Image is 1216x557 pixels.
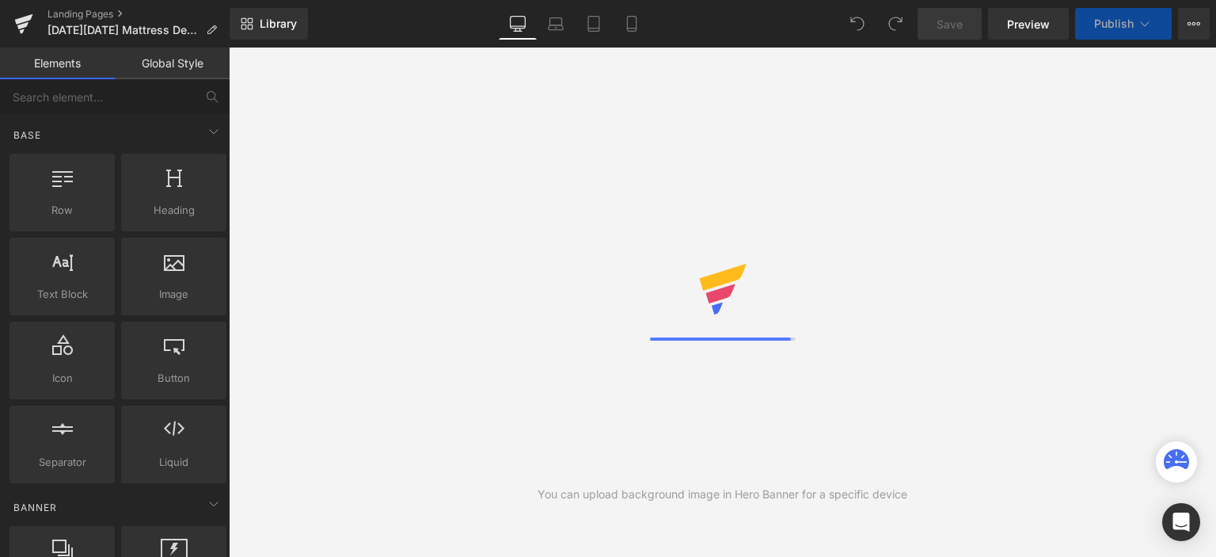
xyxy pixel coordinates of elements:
span: Separator [14,454,110,471]
button: More [1178,8,1210,40]
a: Tablet [575,8,613,40]
span: [DATE][DATE] Mattress Deals - Best Mattress Sales | Keetsa [47,24,199,36]
span: Image [126,286,222,303]
a: Mobile [613,8,651,40]
span: Save [937,16,963,32]
span: Library [260,17,297,31]
span: Heading [126,202,222,219]
span: Icon [14,370,110,387]
span: Button [126,370,222,387]
div: You can upload background image in Hero Banner for a specific device [538,486,907,503]
a: Laptop [537,8,575,40]
span: Publish [1094,17,1134,30]
div: Open Intercom Messenger [1162,503,1200,541]
span: Base [12,128,43,143]
span: Text Block [14,286,110,303]
button: Undo [842,8,873,40]
span: Liquid [126,454,222,471]
span: Banner [12,500,59,515]
a: Desktop [499,8,537,40]
a: Preview [988,8,1069,40]
a: Landing Pages [47,8,230,21]
button: Redo [880,8,911,40]
span: Row [14,202,110,219]
button: Publish [1075,8,1172,40]
span: Preview [1007,16,1050,32]
a: Global Style [115,48,230,79]
a: New Library [230,8,308,40]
